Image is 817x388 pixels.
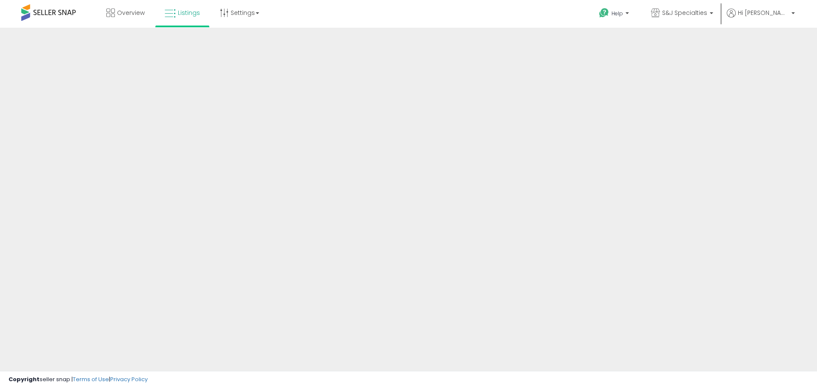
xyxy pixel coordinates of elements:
[73,375,109,383] a: Terms of Use
[738,9,789,17] span: Hi [PERSON_NAME]
[727,9,795,28] a: Hi [PERSON_NAME]
[662,9,707,17] span: S&J Specialties
[9,376,148,384] div: seller snap | |
[599,8,609,18] i: Get Help
[611,10,623,17] span: Help
[9,375,40,383] strong: Copyright
[178,9,200,17] span: Listings
[117,9,145,17] span: Overview
[592,1,637,28] a: Help
[110,375,148,383] a: Privacy Policy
